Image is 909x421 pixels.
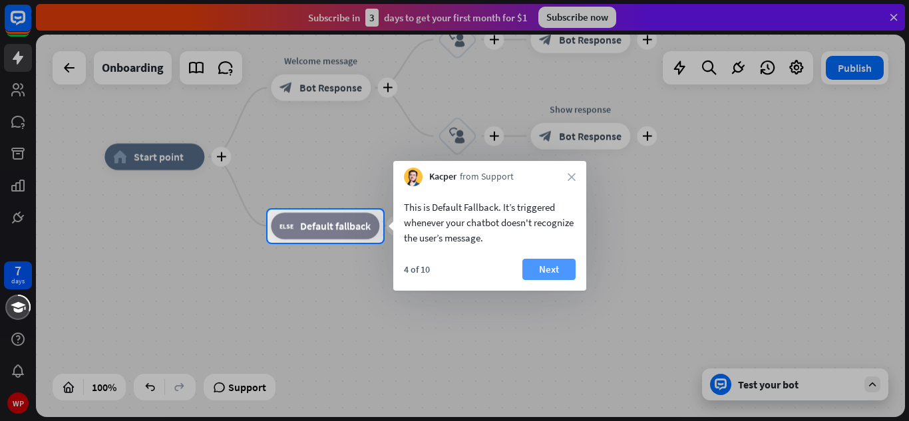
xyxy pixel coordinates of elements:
[460,170,514,184] span: from Support
[300,219,371,233] span: Default fallback
[404,200,576,245] div: This is Default Fallback. It’s triggered whenever your chatbot doesn't recognize the user’s message.
[429,170,456,184] span: Kacper
[279,219,293,233] i: block_fallback
[11,5,51,45] button: Open LiveChat chat widget
[404,263,430,275] div: 4 of 10
[568,173,576,181] i: close
[522,259,576,280] button: Next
